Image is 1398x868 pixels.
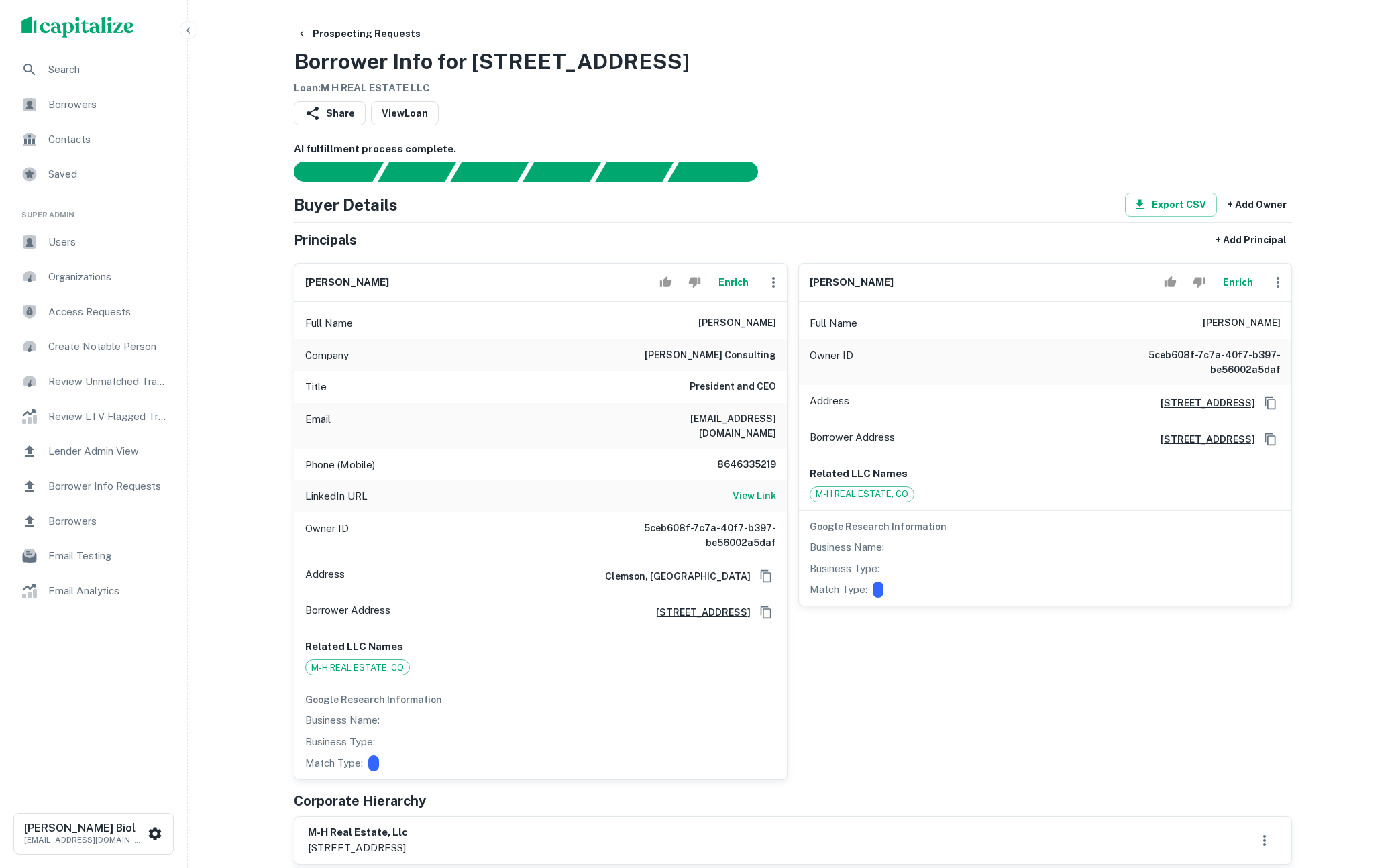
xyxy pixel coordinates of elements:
[810,582,867,598] p: Match Type:
[11,123,176,156] div: Contacts
[733,488,776,504] a: View Link
[1260,429,1281,449] button: Copy Address
[595,162,674,182] div: Principals found, still searching for contact information. This may take time...
[306,661,409,675] span: M-H REAL ESTATE, CO
[615,411,776,441] h6: [EMAIL_ADDRESS][DOMAIN_NAME]
[810,519,1281,534] h6: Google Research Information
[305,755,363,771] p: Match Type:
[1159,269,1182,296] button: Accept
[11,54,176,86] a: Search
[48,548,168,564] span: Email Testing
[11,331,176,363] a: Create Notable Person
[11,575,176,607] a: Email Analytics
[696,457,776,473] h6: 8646335219
[810,488,914,501] span: M-H REAL ESTATE, CO
[1210,228,1292,252] button: + Add Principal
[294,193,398,217] h4: Buyer Details
[450,162,529,182] div: Documents found, AI parsing details...
[294,230,357,250] h5: Principals
[712,269,755,296] button: Enrich
[11,296,176,328] a: Access Requests
[305,411,331,441] p: Email
[305,692,776,707] h6: Google Research Information
[11,540,176,572] a: Email Testing
[11,158,176,191] a: Saved
[11,226,176,258] a: Users
[24,834,145,846] p: [EMAIL_ADDRESS][DOMAIN_NAME]
[48,478,168,494] span: Borrower Info Requests
[305,712,380,728] p: Business Name:
[11,89,176,121] a: Borrowers
[690,379,776,395] h6: President and CEO
[1187,269,1211,296] button: Reject
[683,269,706,296] button: Reject
[810,429,895,449] p: Borrower Address
[1222,193,1292,217] button: + Add Owner
[13,813,174,855] button: [PERSON_NAME] Biol[EMAIL_ADDRESS][DOMAIN_NAME]
[48,374,168,390] span: Review Unmatched Transactions
[294,80,690,96] h6: Loan : M H REAL ESTATE LLC
[1150,396,1255,411] a: [STREET_ADDRESS]
[294,791,426,811] h5: Corporate Hierarchy
[654,269,678,296] button: Accept
[291,21,426,46] button: Prospecting Requests
[810,561,879,577] p: Business Type:
[756,602,776,622] button: Copy Address
[305,315,353,331] p: Full Name
[1331,761,1398,825] iframe: Chat Widget
[378,162,456,182] div: Your request is received and processing...
[294,101,366,125] button: Share
[308,840,408,856] p: [STREET_ADDRESS]
[810,315,857,331] p: Full Name
[305,521,349,550] p: Owner ID
[48,131,168,148] span: Contacts
[11,400,176,433] a: Review LTV Flagged Transactions
[278,162,378,182] div: Sending borrower request to AI...
[48,304,168,320] span: Access Requests
[305,379,327,395] p: Title
[594,569,751,584] h6: Clemson, [GEOGRAPHIC_DATA]
[305,566,345,586] p: Address
[668,162,774,182] div: AI fulfillment process complete.
[305,488,368,504] p: LinkedIn URL
[733,488,776,503] h6: View Link
[24,823,145,834] h6: [PERSON_NAME] Biol
[48,166,168,182] span: Saved
[48,513,168,529] span: Borrowers
[810,539,884,555] p: Business Name:
[48,97,168,113] span: Borrowers
[48,583,168,599] span: Email Analytics
[48,409,168,425] span: Review LTV Flagged Transactions
[1203,315,1281,331] h6: [PERSON_NAME]
[48,234,168,250] span: Users
[11,435,176,468] a: Lender Admin View
[11,505,176,537] a: Borrowers
[48,339,168,355] span: Create Notable Person
[11,261,176,293] a: Organizations
[305,275,389,290] h6: [PERSON_NAME]
[48,62,168,78] span: Search
[1150,432,1255,447] a: [STREET_ADDRESS]
[523,162,601,182] div: Principals found, AI now looking for contact information...
[294,142,1292,157] h6: AI fulfillment process complete.
[11,470,176,502] a: Borrower Info Requests
[645,605,751,620] h6: [STREET_ADDRESS]
[305,602,390,622] p: Borrower Address
[11,193,176,226] li: Super Admin
[371,101,439,125] a: ViewLoan
[48,269,168,285] span: Organizations
[308,825,408,840] h6: m-h real estate, llc
[11,366,176,398] a: Review Unmatched Transactions
[615,521,776,550] h6: 5ceb608f-7c7a-40f7-b397-be56002a5daf
[305,457,375,473] p: Phone (Mobile)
